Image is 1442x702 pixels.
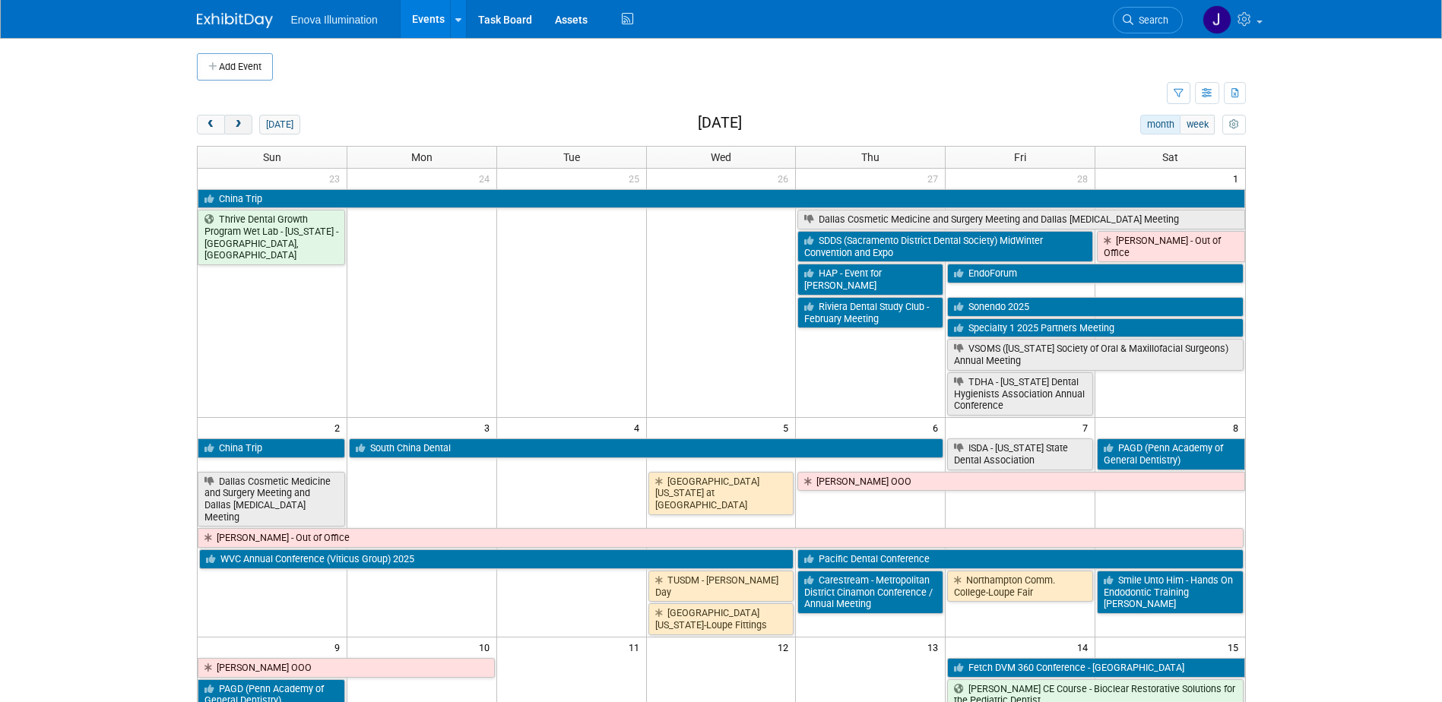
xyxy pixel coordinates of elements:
[483,418,496,437] span: 3
[797,264,943,295] a: HAP - Event for [PERSON_NAME]
[197,115,225,134] button: prev
[198,189,1245,209] a: China Trip
[648,603,794,634] a: [GEOGRAPHIC_DATA][US_STATE]-Loupe Fittings
[698,115,742,131] h2: [DATE]
[947,571,1093,602] a: Northampton Comm. College-Loupe Fair
[711,151,731,163] span: Wed
[797,210,1244,229] a: Dallas Cosmetic Medicine and Surgery Meeting and Dallas [MEDICAL_DATA] Meeting
[781,418,795,437] span: 5
[861,151,879,163] span: Thu
[947,339,1243,370] a: VSOMS ([US_STATE] Society of Oral & Maxillofacial Surgeons) Annual Meeting
[926,169,945,188] span: 27
[198,210,345,265] a: Thrive Dental Growth Program Wet Lab - [US_STATE] - [GEOGRAPHIC_DATA], [GEOGRAPHIC_DATA]
[333,637,347,656] span: 9
[947,658,1244,678] a: Fetch DVM 360 Conference - [GEOGRAPHIC_DATA]
[1231,169,1245,188] span: 1
[776,637,795,656] span: 12
[477,169,496,188] span: 24
[797,297,943,328] a: Riviera Dental Study Club - February Meeting
[477,637,496,656] span: 10
[797,472,1244,492] a: [PERSON_NAME] OOO
[328,169,347,188] span: 23
[648,571,794,602] a: TUSDM - [PERSON_NAME] Day
[1076,637,1095,656] span: 14
[1203,5,1231,34] img: Janelle Tlusty
[1226,637,1245,656] span: 15
[797,571,943,614] a: Carestream - Metropolitan District Cinamon Conference / Annual Meeting
[411,151,433,163] span: Mon
[1222,115,1245,134] button: myCustomButton
[1097,438,1244,470] a: PAGD (Penn Academy of General Dentistry)
[797,231,1093,262] a: SDDS (Sacramento District Dental Society) MidWinter Convention and Expo
[1097,571,1243,614] a: Smile Unto Him - Hands On Endodontic Training [PERSON_NAME]
[1097,231,1244,262] a: [PERSON_NAME] - Out of Office
[198,438,345,458] a: China Trip
[224,115,252,134] button: next
[931,418,945,437] span: 6
[1229,120,1239,130] i: Personalize Calendar
[947,438,1093,470] a: ISDA - [US_STATE] State Dental Association
[1113,7,1183,33] a: Search
[947,297,1243,317] a: Sonendo 2025
[197,53,273,81] button: Add Event
[1076,169,1095,188] span: 28
[627,637,646,656] span: 11
[1180,115,1215,134] button: week
[333,418,347,437] span: 2
[198,528,1244,548] a: [PERSON_NAME] - Out of Office
[259,115,299,134] button: [DATE]
[797,549,1243,569] a: Pacific Dental Conference
[648,472,794,515] a: [GEOGRAPHIC_DATA][US_STATE] at [GEOGRAPHIC_DATA]
[1081,418,1095,437] span: 7
[947,318,1243,338] a: Specialty 1 2025 Partners Meeting
[291,14,378,26] span: Enova Illumination
[1231,418,1245,437] span: 8
[947,372,1093,416] a: TDHA - [US_STATE] Dental Hygienists Association Annual Conference
[199,549,794,569] a: WVC Annual Conference (Viticus Group) 2025
[563,151,580,163] span: Tue
[947,264,1243,283] a: EndoForum
[627,169,646,188] span: 25
[198,658,495,678] a: [PERSON_NAME] OOO
[1014,151,1026,163] span: Fri
[926,637,945,656] span: 13
[263,151,281,163] span: Sun
[1162,151,1178,163] span: Sat
[1140,115,1181,134] button: month
[349,438,943,458] a: South China Dental
[1133,14,1168,26] span: Search
[198,472,345,527] a: Dallas Cosmetic Medicine and Surgery Meeting and Dallas [MEDICAL_DATA] Meeting
[197,13,273,28] img: ExhibitDay
[632,418,646,437] span: 4
[776,169,795,188] span: 26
